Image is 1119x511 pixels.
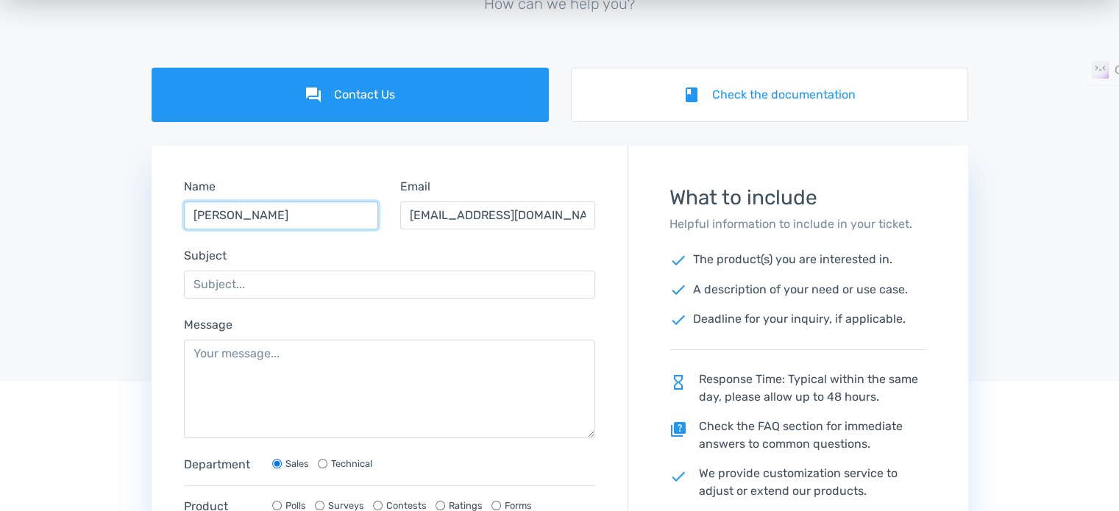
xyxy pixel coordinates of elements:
[184,247,227,265] label: Subject
[669,251,927,269] p: The product(s) you are interested in.
[669,311,687,329] span: check
[184,271,596,299] input: Subject...
[669,281,927,299] p: A description of your need or use case.
[669,251,687,269] span: check
[669,421,687,438] span: quiz
[400,201,595,229] input: Email...
[152,68,549,122] a: forumContact Us
[669,418,927,453] p: Check the FAQ section for immediate answers to common questions.
[184,178,216,196] label: Name
[669,187,927,210] h3: What to include
[669,468,687,485] span: check
[305,86,322,104] i: forum
[184,201,379,229] input: Name...
[571,68,968,122] a: bookCheck the documentation
[669,371,927,406] p: Response Time: Typical within the same day, please allow up to 48 hours.
[669,465,927,500] p: We provide customization service to adjust or extend our products.
[184,316,232,334] label: Message
[331,457,372,471] label: Technical
[184,456,257,474] label: Department
[285,457,309,471] label: Sales
[669,374,687,391] span: hourglass_empty
[669,310,927,329] p: Deadline for your inquiry, if applicable.
[669,215,927,233] p: Helpful information to include in your ticket.
[683,86,700,104] i: book
[400,178,430,196] label: Email
[669,281,687,299] span: check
